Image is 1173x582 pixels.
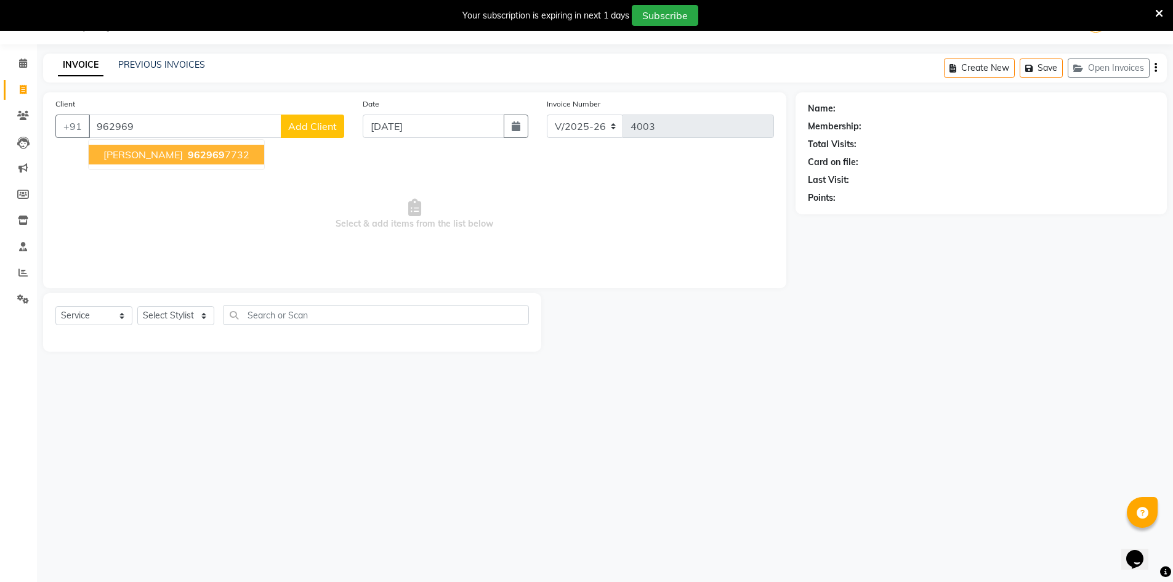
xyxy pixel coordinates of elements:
div: Name: [808,102,836,115]
div: Total Visits: [808,138,857,151]
label: Date [363,99,379,110]
span: 962969 [188,148,225,161]
button: Add Client [281,115,344,138]
input: Search or Scan [224,305,529,325]
button: Save [1020,59,1063,78]
span: Select & add items from the list below [55,153,774,276]
button: +91 [55,115,90,138]
a: INVOICE [58,54,103,76]
a: PREVIOUS INVOICES [118,59,205,70]
button: Create New [944,59,1015,78]
div: Membership: [808,120,861,133]
div: Card on file: [808,156,858,169]
label: Invoice Number [547,99,600,110]
iframe: chat widget [1121,533,1161,570]
label: Client [55,99,75,110]
div: Your subscription is expiring in next 1 days [462,9,629,22]
button: Open Invoices [1068,59,1150,78]
button: Subscribe [632,5,698,26]
span: [PERSON_NAME] [103,148,183,161]
div: Last Visit: [808,174,849,187]
ngb-highlight: 7732 [185,148,249,161]
input: Search by Name/Mobile/Email/Code [89,115,281,138]
div: Points: [808,192,836,204]
span: Add Client [288,120,337,132]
